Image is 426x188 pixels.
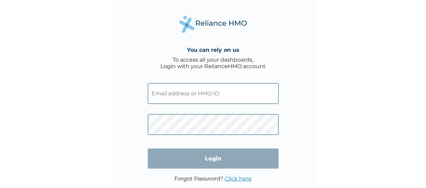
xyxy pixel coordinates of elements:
[187,47,239,53] h4: You can rely on us
[225,175,252,182] a: Click here
[160,57,266,69] div: To access all your dashboards, Login with your RelianceHMO account
[179,16,247,33] img: Reliance Health's Logo
[174,175,252,182] p: Forgot Password?
[148,148,279,169] input: Login
[148,83,279,104] input: Email address or HMO ID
